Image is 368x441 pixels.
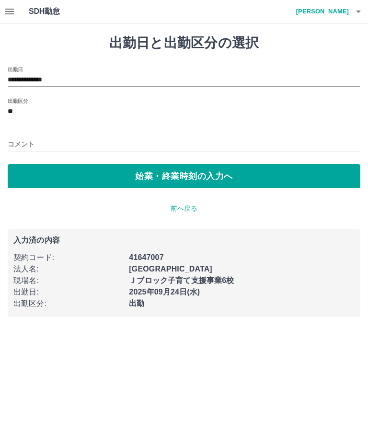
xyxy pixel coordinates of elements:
p: 出勤区分 : [13,298,123,309]
b: 2025年09月24日(水) [129,288,200,296]
label: 出勤区分 [8,97,28,104]
b: [GEOGRAPHIC_DATA] [129,265,212,273]
p: 現場名 : [13,275,123,286]
h1: 出勤日と出勤区分の選択 [8,35,360,51]
p: 入力済の内容 [13,237,355,244]
b: Ｊブロック子育て支援事業6校 [129,276,234,284]
p: 前へ戻る [8,204,360,214]
button: 始業・終業時刻の入力へ [8,164,360,188]
b: 出勤 [129,299,144,307]
p: 契約コード : [13,252,123,263]
b: 41647007 [129,253,163,261]
p: 出勤日 : [13,286,123,298]
p: 法人名 : [13,263,123,275]
label: 出勤日 [8,66,23,73]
